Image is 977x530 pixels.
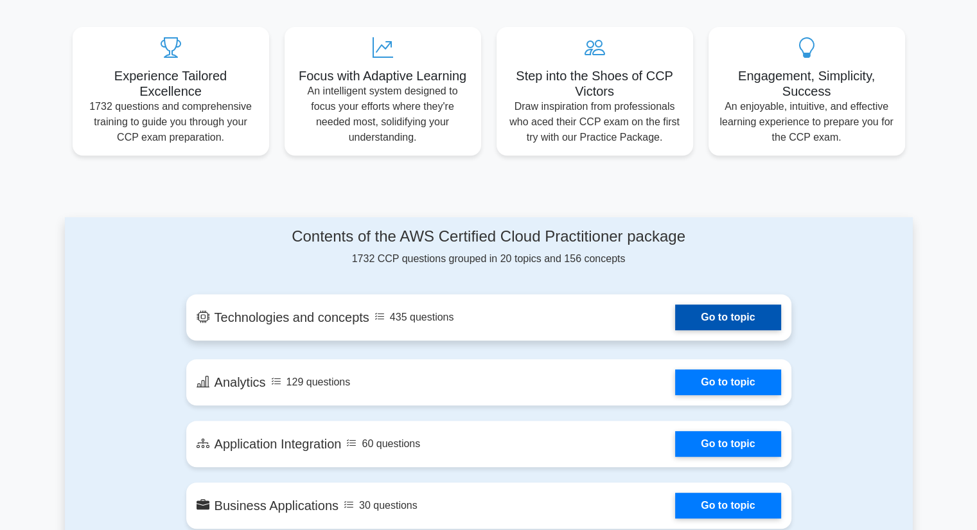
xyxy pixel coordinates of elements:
h5: Step into the Shoes of CCP Victors [507,68,683,99]
div: 1732 CCP questions grouped in 20 topics and 156 concepts [186,227,791,267]
a: Go to topic [675,305,780,330]
h4: Contents of the AWS Certified Cloud Practitioner package [186,227,791,246]
h5: Experience Tailored Excellence [83,68,259,99]
a: Go to topic [675,431,780,457]
a: Go to topic [675,493,780,518]
h5: Engagement, Simplicity, Success [719,68,895,99]
p: An enjoyable, intuitive, and effective learning experience to prepare you for the CCP exam. [719,99,895,145]
h5: Focus with Adaptive Learning [295,68,471,84]
p: An intelligent system designed to focus your efforts where they're needed most, solidifying your ... [295,84,471,145]
p: 1732 questions and comprehensive training to guide you through your CCP exam preparation. [83,99,259,145]
p: Draw inspiration from professionals who aced their CCP exam on the first try with our Practice Pa... [507,99,683,145]
a: Go to topic [675,369,780,395]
